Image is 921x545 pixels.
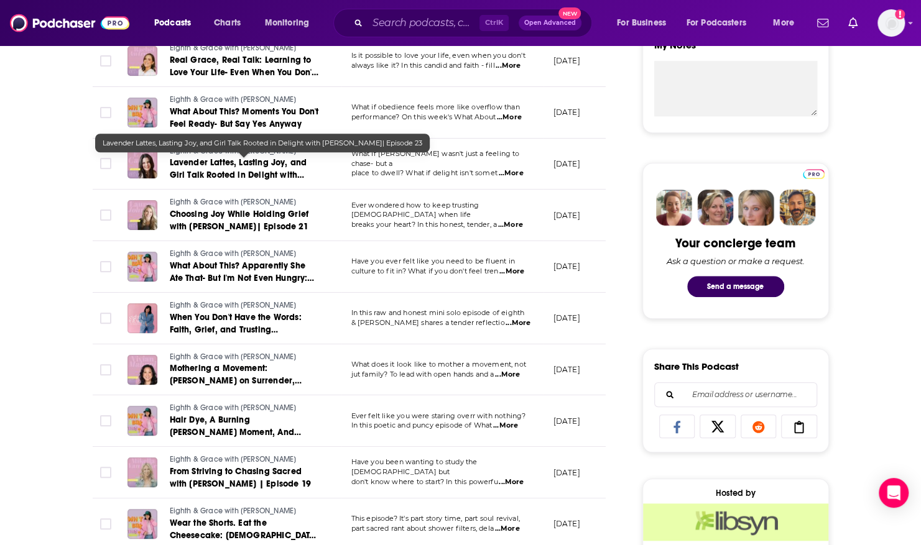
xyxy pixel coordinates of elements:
[553,210,580,221] p: [DATE]
[170,403,319,414] a: Eighth & Grace with [PERSON_NAME]
[553,416,580,426] p: [DATE]
[654,382,817,407] div: Search followers
[170,414,312,450] span: Hair Dye, A Burning [PERSON_NAME] Moment, And Sacred Rhythms| What About This?
[170,312,302,360] span: When You Don't Have the Words: Faith, Grief, and Trusting [DEMOGRAPHIC_DATA] Anyway| Episode 21
[170,363,308,423] span: Mothering a Movement: [PERSON_NAME] on Surrender, Identity, and the [DEMOGRAPHIC_DATA] Who Sees| ...
[351,112,496,121] span: performance? On this week's What About
[170,260,319,285] a: What About This? Apparently She Ate That- But I'm Not Even Hungry: On Faith, Culture, and Staying...
[553,313,580,323] p: [DATE]
[100,518,111,529] span: Toggle select row
[170,300,319,311] a: Eighth & Grace with [PERSON_NAME]
[738,190,774,226] img: Jules Profile
[667,256,805,266] div: Ask a question or make a request.
[764,13,810,33] button: open menu
[351,308,525,317] span: In this raw and honest mini solo episode of eighth
[351,168,498,177] span: place to dwell? What if delight isn't somet
[170,157,319,181] a: Lavender Lattes, Lasting Joy, and Girl Talk Rooted in Delight with [PERSON_NAME]| Episode 23
[700,414,736,438] a: Share on X/Twitter
[678,13,764,33] button: open menu
[170,352,297,361] span: Eighth & Grace with [PERSON_NAME]
[351,103,520,111] span: What if obedience feels more like overflow than
[170,44,297,52] span: Eighth & Grace with [PERSON_NAME]
[351,360,526,369] span: What does it look like to mother a movement, not
[553,107,580,117] p: [DATE]
[494,524,519,534] span: ...More
[206,13,248,33] a: Charts
[665,383,807,406] input: Email address or username...
[812,12,833,34] a: Show notifications dropdown
[479,15,509,31] span: Ctrl K
[10,11,129,35] a: Podchaser - Follow, Share and Rate Podcasts
[553,261,580,272] p: [DATE]
[643,488,828,498] div: Hosted by
[170,198,297,206] span: Eighth & Grace with [PERSON_NAME]
[100,209,111,221] span: Toggle select row
[170,311,319,336] a: When You Don't Have the Words: Faith, Grief, and Trusting [DEMOGRAPHIC_DATA] Anyway| Episode 21
[553,518,580,529] p: [DATE]
[351,318,505,327] span: & [PERSON_NAME] shares a tender reflectio
[351,477,498,486] span: don't know where to start? In this powerfu
[877,9,905,37] span: Logged in as ShellB
[170,147,297,155] span: Eighth & Grace with [PERSON_NAME]
[499,477,524,487] span: ...More
[100,364,111,375] span: Toggle select row
[803,169,825,179] img: Podchaser Pro
[877,9,905,37] img: User Profile
[170,455,297,464] span: Eighth & Grace with [PERSON_NAME]
[170,506,297,515] span: Eighth & Grace with [PERSON_NAME]
[687,276,784,297] button: Send a message
[773,14,794,32] span: More
[351,220,498,229] span: breaks your heart? In this honest, tender, a
[170,352,319,363] a: Eighth & Grace with [PERSON_NAME]
[170,506,319,517] a: Eighth & Grace with [PERSON_NAME]
[351,514,520,523] span: This episode? It's part story time, part soul revival,
[256,13,325,33] button: open menu
[100,261,111,272] span: Toggle select row
[170,95,297,104] span: Eighth & Grace with [PERSON_NAME]
[497,112,522,122] span: ...More
[519,16,581,30] button: Open AdvancedNew
[493,421,518,431] span: ...More
[170,454,319,465] a: Eighth & Grace with [PERSON_NAME]
[170,208,319,233] a: Choosing Joy While Holding Grief with [PERSON_NAME]| Episode 21
[498,220,523,230] span: ...More
[659,414,695,438] a: Share on Facebook
[351,267,499,275] span: culture to fit in? What if you don't feel tren
[345,9,604,37] div: Search podcasts, credits, & more...
[553,364,580,375] p: [DATE]
[879,478,909,508] div: Open Intercom Messenger
[687,14,746,32] span: For Podcasters
[170,260,315,296] span: What About This? Apparently She Ate That- But I'm Not Even Hungry: On Faith, Culture, and Staying...
[170,403,297,412] span: Eighth & Grace with [PERSON_NAME]
[100,415,111,426] span: Toggle select row
[351,421,493,429] span: In this poetic and puncy episode of What
[170,465,319,490] a: From Striving to Chasing Sacred with [PERSON_NAME] | Episode 19
[170,301,297,309] span: Eighth & Grace with [PERSON_NAME]
[351,201,479,219] span: Ever wondered how to keep trusting [DEMOGRAPHIC_DATA] when life
[170,54,319,79] a: Real Grace, Real Talk: Learning to Love Your Life- Even When You Don't Like It with [PERSON_NAME]...
[170,414,319,439] a: Hair Dye, A Burning [PERSON_NAME] Moment, And Sacred Rhythms| What About This?
[524,20,576,26] span: Open Advanced
[506,318,530,328] span: ...More
[146,13,207,33] button: open menu
[779,190,815,226] img: Jon Profile
[170,55,319,103] span: Real Grace, Real Talk: Learning to Love Your Life- Even When You Don't Like It with [PERSON_NAME]...
[170,517,319,542] a: Wear the Shorts. Eat the Cheesecake: [DEMOGRAPHIC_DATA] is in the Small Things
[351,524,494,533] span: part sacred rant about shower filters, dela
[214,14,241,32] span: Charts
[877,9,905,37] button: Show profile menu
[617,14,666,32] span: For Business
[351,457,478,476] span: Have you been wanting to study the [DEMOGRAPHIC_DATA] but
[553,158,580,169] p: [DATE]
[100,313,111,324] span: Toggle select row
[654,39,817,61] label: My Notes
[170,362,319,387] a: Mothering a Movement: [PERSON_NAME] on Surrender, Identity, and the [DEMOGRAPHIC_DATA] Who Sees| ...
[895,9,905,19] svg: Add a profile image
[100,158,111,169] span: Toggle select row
[643,503,828,541] img: Libsyn Deal: Use code: 'podchaser' for rest of Aug + Sep FREE!
[656,190,692,226] img: Sydney Profile
[351,370,494,378] span: jut family? To lead with open hands and a
[351,257,515,265] span: Have you ever felt like you need to be fluent in
[558,7,581,19] span: New
[499,267,524,277] span: ...More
